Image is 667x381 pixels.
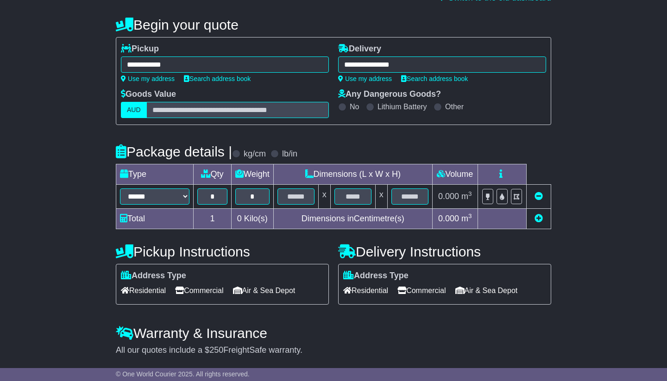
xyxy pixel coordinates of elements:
[244,149,266,159] label: kg/cm
[116,244,329,259] h4: Pickup Instructions
[232,164,274,185] td: Weight
[209,345,223,355] span: 250
[343,283,388,298] span: Residential
[237,214,242,223] span: 0
[116,370,250,378] span: © One World Courier 2025. All rights reserved.
[184,75,251,82] a: Search address book
[116,144,232,159] h4: Package details |
[338,75,392,82] a: Use my address
[438,214,459,223] span: 0.000
[461,192,472,201] span: m
[116,209,194,229] td: Total
[432,164,478,185] td: Volume
[121,44,159,54] label: Pickup
[338,244,551,259] h4: Delivery Instructions
[535,214,543,223] a: Add new item
[455,283,518,298] span: Air & Sea Depot
[121,102,147,118] label: AUD
[273,164,432,185] td: Dimensions (L x W x H)
[282,149,297,159] label: lb/in
[116,325,551,341] h4: Warranty & Insurance
[194,164,232,185] td: Qty
[116,17,551,32] h4: Begin your quote
[375,185,387,209] td: x
[233,283,296,298] span: Air & Sea Depot
[338,89,441,100] label: Any Dangerous Goods?
[116,345,551,356] div: All our quotes include a $ FreightSafe warranty.
[273,209,432,229] td: Dimensions in Centimetre(s)
[343,271,409,281] label: Address Type
[121,75,175,82] a: Use my address
[175,283,223,298] span: Commercial
[194,209,232,229] td: 1
[468,212,472,219] sup: 3
[318,185,330,209] td: x
[468,190,472,197] sup: 3
[232,209,274,229] td: Kilo(s)
[116,164,194,185] td: Type
[401,75,468,82] a: Search address book
[121,271,186,281] label: Address Type
[121,89,176,100] label: Goods Value
[121,283,166,298] span: Residential
[397,283,446,298] span: Commercial
[461,214,472,223] span: m
[378,102,427,111] label: Lithium Battery
[338,44,381,54] label: Delivery
[350,102,359,111] label: No
[535,192,543,201] a: Remove this item
[438,192,459,201] span: 0.000
[445,102,464,111] label: Other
